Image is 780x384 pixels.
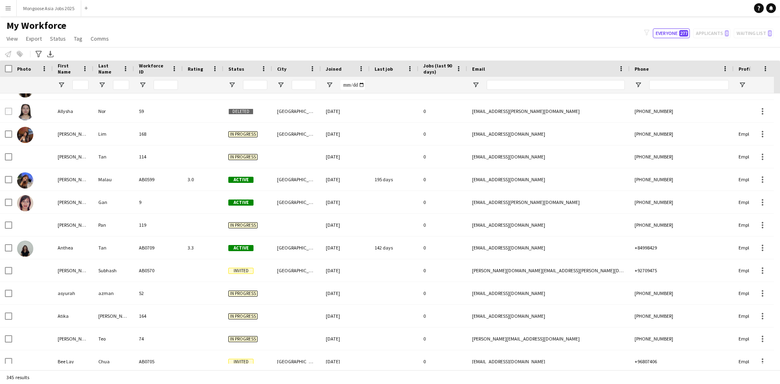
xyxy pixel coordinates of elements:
[50,35,66,42] span: Status
[98,81,106,89] button: Open Filter Menu
[635,81,642,89] button: Open Filter Menu
[467,168,630,191] div: [EMAIL_ADDRESS][DOMAIN_NAME]
[45,49,55,59] app-action-btn: Export XLSX
[418,328,467,350] div: 0
[53,191,93,213] div: [PERSON_NAME]
[228,291,258,297] span: In progress
[630,123,734,145] div: [PHONE_NUMBER]
[321,350,370,373] div: [DATE]
[134,123,183,145] div: 168
[277,81,284,89] button: Open Filter Menu
[472,66,485,72] span: Email
[418,305,467,327] div: 0
[630,305,734,327] div: [PHONE_NUMBER]
[98,63,119,75] span: Last Name
[53,259,93,282] div: [PERSON_NAME]
[630,236,734,259] div: +84998429
[47,33,69,44] a: Status
[418,191,467,213] div: 0
[228,81,236,89] button: Open Filter Menu
[53,282,93,304] div: asyurah
[53,305,93,327] div: Atika
[679,30,688,37] span: 277
[321,145,370,168] div: [DATE]
[321,236,370,259] div: [DATE]
[139,81,146,89] button: Open Filter Menu
[93,214,134,236] div: Pan
[74,35,82,42] span: Tag
[134,305,183,327] div: 164
[134,350,183,373] div: AB0705
[423,63,453,75] span: Jobs (last 90 days)
[6,20,66,32] span: My Workforce
[467,328,630,350] div: [PERSON_NAME][EMAIL_ADDRESS][DOMAIN_NAME]
[53,145,93,168] div: [PERSON_NAME]
[93,282,134,304] div: azman
[93,305,134,327] div: [PERSON_NAME]
[630,145,734,168] div: [PHONE_NUMBER]
[467,259,630,282] div: [PERSON_NAME][DOMAIN_NAME][EMAIL_ADDRESS][PERSON_NAME][DOMAIN_NAME]
[630,259,734,282] div: +92709475
[321,328,370,350] div: [DATE]
[188,66,203,72] span: Rating
[17,241,33,257] img: Anthea Tan
[272,191,321,213] div: [GEOGRAPHIC_DATA]
[93,259,134,282] div: Subhash
[630,350,734,373] div: +96807406
[154,80,178,90] input: Workforce ID Filter Input
[134,259,183,282] div: AB0570
[17,0,81,16] button: Mongoose Asia Jobs 2025
[87,33,112,44] a: Comms
[228,108,253,115] span: Deleted
[93,191,134,213] div: Gan
[58,81,65,89] button: Open Filter Menu
[93,350,134,373] div: Chua
[272,123,321,145] div: [GEOGRAPHIC_DATA]
[326,81,333,89] button: Open Filter Menu
[17,66,31,72] span: Photo
[93,100,134,122] div: Nor
[228,200,253,206] span: Active
[467,145,630,168] div: [EMAIL_ADDRESS][DOMAIN_NAME]
[370,168,418,191] div: 195 days
[418,259,467,282] div: 0
[58,63,79,75] span: First Name
[418,214,467,236] div: 0
[630,191,734,213] div: [PHONE_NUMBER]
[53,350,93,373] div: Bee Lay
[53,168,93,191] div: [PERSON_NAME] Meta
[321,259,370,282] div: [DATE]
[183,236,223,259] div: 3.3
[72,80,89,90] input: First Name Filter Input
[272,259,321,282] div: [GEOGRAPHIC_DATA]
[228,359,253,365] span: Invited
[277,66,286,72] span: City
[630,282,734,304] div: [PHONE_NUMBER]
[653,28,690,38] button: Everyone277
[53,123,93,145] div: [PERSON_NAME]
[272,100,321,122] div: [GEOGRAPHIC_DATA]
[139,63,168,75] span: Workforce ID
[326,66,342,72] span: Joined
[630,100,734,122] div: [PHONE_NUMBER]
[228,154,258,160] span: In progress
[467,350,630,373] div: [EMAIL_ADDRESS][DOMAIN_NAME]
[418,145,467,168] div: 0
[93,123,134,145] div: Lim
[134,100,183,122] div: 59
[53,236,93,259] div: Anthea
[467,191,630,213] div: [EMAIL_ADDRESS][PERSON_NAME][DOMAIN_NAME]
[418,123,467,145] div: 0
[321,123,370,145] div: [DATE]
[228,268,253,274] span: Invited
[370,236,418,259] div: 142 days
[321,168,370,191] div: [DATE]
[134,191,183,213] div: 9
[635,66,649,72] span: Phone
[321,191,370,213] div: [DATE]
[134,328,183,350] div: 74
[630,168,734,191] div: [PHONE_NUMBER]
[321,100,370,122] div: [DATE]
[93,145,134,168] div: Tan
[739,66,755,72] span: Profile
